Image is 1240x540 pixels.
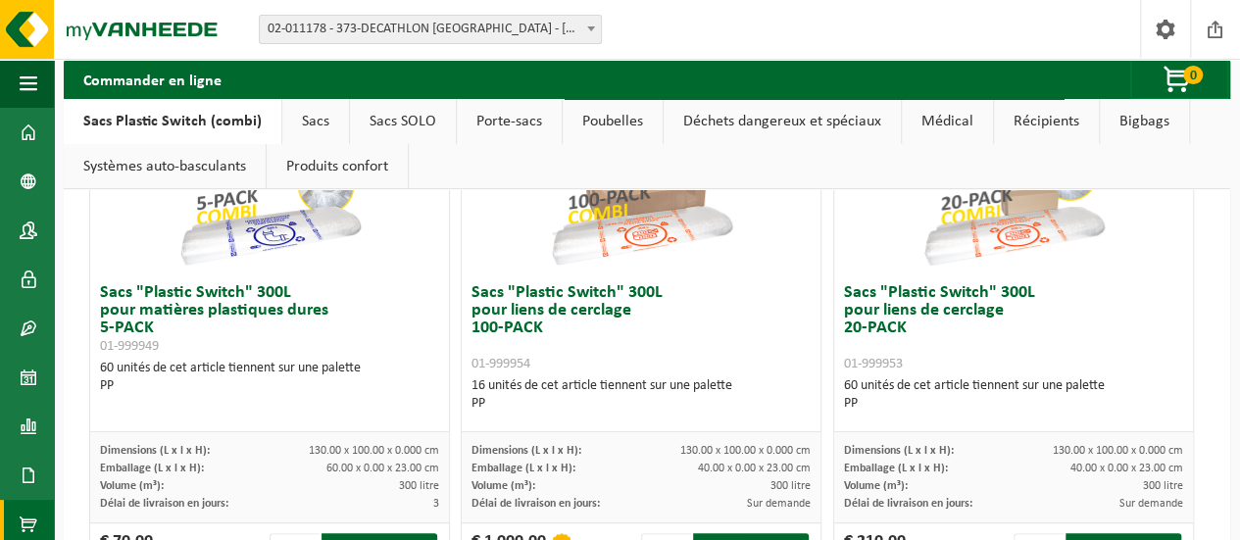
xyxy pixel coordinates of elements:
span: Dimensions (L x l x H): [471,445,581,457]
span: Dimensions (L x l x H): [100,445,210,457]
span: Dimensions (L x l x H): [844,445,954,457]
span: 01-999954 [471,357,530,371]
h3: Sacs "Plastic Switch" 300L pour matières plastiques dures 5-PACK [100,284,439,355]
a: Déchets dangereux et spéciaux [664,99,901,144]
span: Délai de livraison en jours: [471,498,600,510]
div: 16 unités de cet article tiennent sur une palette [471,377,811,413]
h2: Commander en ligne [64,60,241,98]
span: Emballage (L x l x H): [471,463,575,474]
span: 300 litre [1143,480,1183,492]
span: Volume (m³): [844,480,908,492]
div: PP [844,395,1183,413]
span: Volume (m³): [100,480,164,492]
span: 01-999949 [100,339,159,354]
span: 0 [1183,66,1203,84]
span: Emballage (L x l x H): [844,463,948,474]
span: 130.00 x 100.00 x 0.000 cm [1053,445,1183,457]
span: 300 litre [399,480,439,492]
a: Récipients [994,99,1099,144]
div: PP [100,377,439,395]
span: Emballage (L x l x H): [100,463,204,474]
a: Poubelles [563,99,663,144]
a: Sacs SOLO [350,99,456,144]
div: 60 unités de cet article tiennent sur une palette [844,377,1183,413]
button: 0 [1130,60,1228,99]
a: Systèmes auto-basculants [64,144,266,189]
span: 130.00 x 100.00 x 0.000 cm [309,445,439,457]
h3: Sacs "Plastic Switch" 300L pour liens de cerclage 100-PACK [471,284,811,372]
span: Sur demande [1119,498,1183,510]
a: Produits confort [267,144,408,189]
span: Volume (m³): [471,480,535,492]
span: 40.00 x 0.00 x 23.00 cm [1070,463,1183,474]
a: Porte-sacs [457,99,562,144]
span: 3 [433,498,439,510]
span: 60.00 x 0.00 x 23.00 cm [326,463,439,474]
span: 02-011178 - 373-DECATHLON ANDERLECHT - ANDERLECHT [260,16,601,43]
span: 02-011178 - 373-DECATHLON ANDERLECHT - ANDERLECHT [259,15,602,44]
span: 40.00 x 0.00 x 23.00 cm [698,463,811,474]
a: Médical [902,99,993,144]
div: 60 unités de cet article tiennent sur une palette [100,360,439,395]
a: Sacs Plastic Switch (combi) [64,99,281,144]
span: Sur demande [747,498,811,510]
div: PP [471,395,811,413]
a: Bigbags [1100,99,1189,144]
span: 130.00 x 100.00 x 0.000 cm [680,445,811,457]
span: 01-999953 [844,357,903,371]
h3: Sacs "Plastic Switch" 300L pour liens de cerclage 20-PACK [844,284,1183,372]
span: Délai de livraison en jours: [100,498,228,510]
span: Délai de livraison en jours: [844,498,972,510]
span: 300 litre [770,480,811,492]
a: Sacs [282,99,349,144]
